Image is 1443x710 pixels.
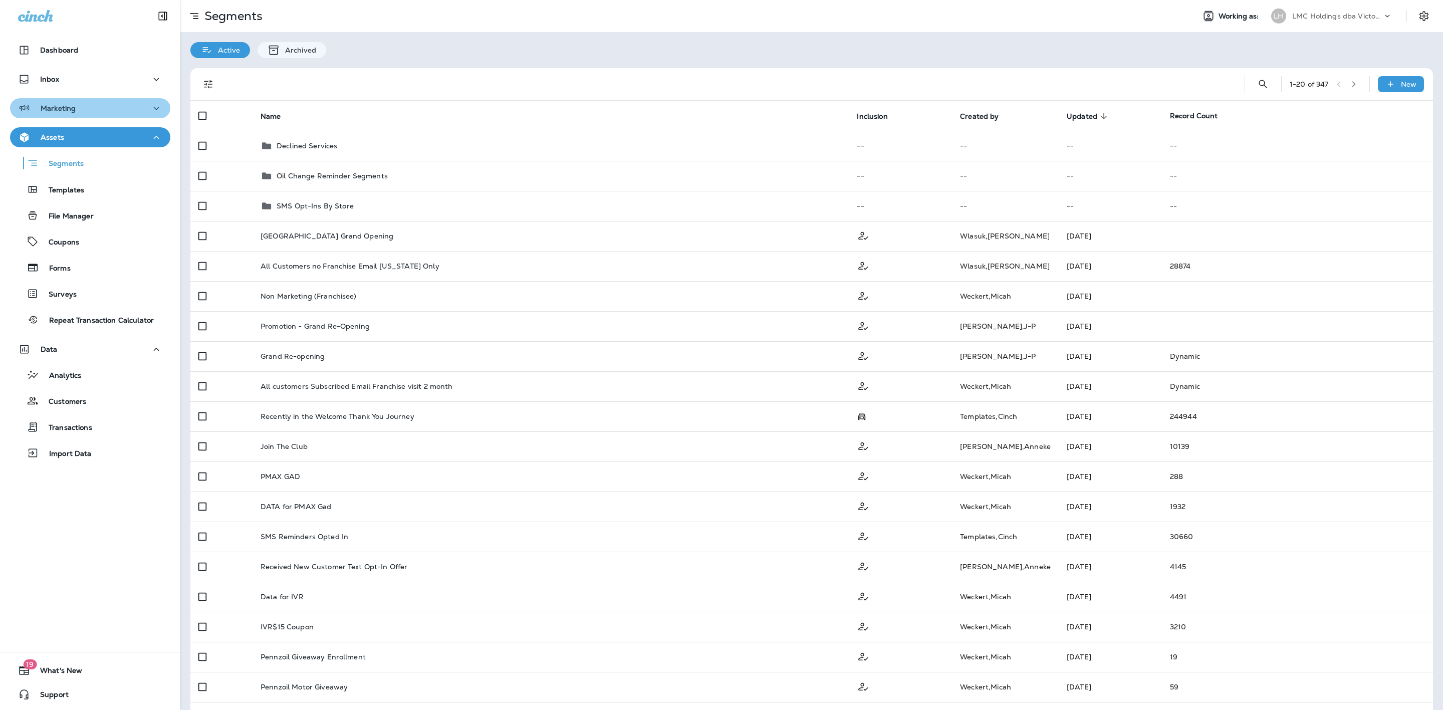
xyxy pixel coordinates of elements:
[1162,401,1433,431] td: 244944
[952,522,1059,552] td: Templates , Cinch
[261,232,393,240] p: [GEOGRAPHIC_DATA] Grand Opening
[952,672,1059,702] td: Weckert , Micah
[857,230,870,240] span: Customer Only
[1253,74,1273,94] button: Search Segments
[10,152,170,174] button: Segments
[39,371,81,381] p: Analytics
[40,75,59,83] p: Inbox
[261,653,366,661] p: Pennzoil Giveaway Enrollment
[1059,582,1162,612] td: [DATE]
[952,311,1059,341] td: [PERSON_NAME] , J-P
[1059,341,1162,371] td: [DATE]
[1059,552,1162,582] td: [DATE]
[261,593,304,601] p: Data for IVR
[857,321,870,330] span: Customer Only
[261,503,331,511] p: DATA for PMAX Gad
[10,257,170,278] button: Forms
[10,416,170,437] button: Transactions
[1162,431,1433,461] td: 10139
[30,690,69,702] span: Support
[30,666,82,678] span: What's New
[261,623,314,631] p: IVR$15 Coupon
[1162,552,1433,582] td: 4145
[1162,582,1433,612] td: 4491
[857,531,870,540] span: Customer Only
[10,179,170,200] button: Templates
[1292,12,1382,20] p: LMC Holdings dba Victory Lane Quick Oil Change
[39,186,84,195] p: Templates
[261,262,439,270] p: All Customers no Franchise Email [US_STATE] Only
[261,292,357,300] p: Non Marketing (Franchisee)
[857,261,870,270] span: Customer Only
[39,290,77,300] p: Surveys
[1162,522,1433,552] td: 30660
[1059,281,1162,311] td: [DATE]
[1162,461,1433,492] td: 288
[10,283,170,304] button: Surveys
[39,397,86,407] p: Customers
[277,202,354,210] p: SMS Opt-Ins By Store
[857,411,867,420] span: Possession
[857,291,870,300] span: Customer Only
[857,441,870,450] span: Customer Only
[39,316,154,326] p: Repeat Transaction Calculator
[1059,461,1162,492] td: [DATE]
[39,264,71,274] p: Forms
[149,6,177,26] button: Collapse Sidebar
[952,612,1059,642] td: Weckert , Micah
[1401,80,1416,88] p: New
[1059,221,1162,251] td: [DATE]
[39,449,92,459] p: Import Data
[10,660,170,680] button: 19What's New
[1162,672,1433,702] td: 59
[857,471,870,480] span: Customer Only
[41,345,58,353] p: Data
[857,381,870,390] span: Customer Only
[261,112,281,121] span: Name
[952,401,1059,431] td: Templates , Cinch
[10,98,170,118] button: Marketing
[1162,191,1433,221] td: --
[960,112,1012,121] span: Created by
[10,684,170,704] button: Support
[952,161,1059,191] td: --
[277,142,337,150] p: Declined Services
[39,238,79,248] p: Coupons
[952,281,1059,311] td: Weckert , Micah
[857,591,870,600] span: Customer Only
[261,352,325,360] p: Grand Re-opening
[10,364,170,385] button: Analytics
[857,112,900,121] span: Inclusion
[952,191,1059,221] td: --
[39,212,94,221] p: File Manager
[23,659,37,669] span: 19
[1059,431,1162,461] td: [DATE]
[10,309,170,330] button: Repeat Transaction Calculator
[1059,642,1162,672] td: [DATE]
[39,423,92,433] p: Transactions
[857,621,870,630] span: Customer Only
[1162,161,1433,191] td: --
[10,442,170,463] button: Import Data
[1059,311,1162,341] td: [DATE]
[1162,612,1433,642] td: 3210
[10,40,170,60] button: Dashboard
[261,683,348,691] p: Pennzoil Motor Giveaway
[849,131,952,161] td: --
[1162,131,1433,161] td: --
[952,341,1059,371] td: [PERSON_NAME] , J-P
[857,501,870,510] span: Customer Only
[952,552,1059,582] td: [PERSON_NAME] , Anneke
[1059,492,1162,522] td: [DATE]
[10,339,170,359] button: Data
[10,205,170,226] button: File Manager
[952,251,1059,281] td: Wlasuk , [PERSON_NAME]
[198,74,218,94] button: Filters
[1059,191,1162,221] td: --
[261,533,348,541] p: SMS Reminders Opted In
[952,221,1059,251] td: Wlasuk , [PERSON_NAME]
[1067,112,1110,121] span: Updated
[1290,80,1329,88] div: 1 - 20 of 347
[40,46,78,54] p: Dashboard
[1059,131,1162,161] td: --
